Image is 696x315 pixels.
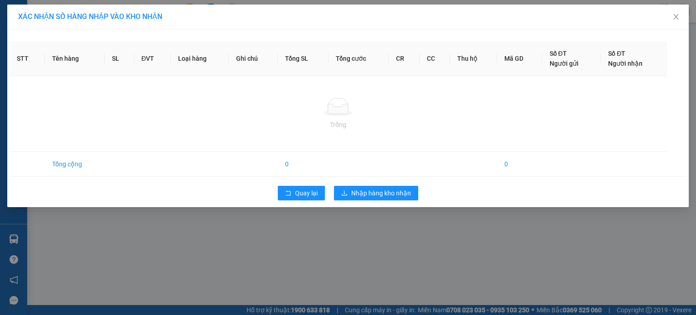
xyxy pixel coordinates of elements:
[663,5,689,30] button: Close
[608,50,625,57] span: Số ĐT
[285,190,291,197] span: rollback
[18,12,162,21] span: XÁC NHẬN SỐ HÀNG NHẬP VÀO KHO NHẬN
[295,188,318,198] span: Quay lại
[134,41,171,76] th: ĐVT
[550,60,579,67] span: Người gửi
[17,120,660,130] div: Trống
[329,41,389,76] th: Tổng cước
[229,41,278,76] th: Ghi chú
[278,152,329,177] td: 0
[550,50,567,57] span: Số ĐT
[278,41,329,76] th: Tổng SL
[497,41,542,76] th: Mã GD
[672,13,680,20] span: close
[420,41,450,76] th: CC
[334,186,418,200] button: downloadNhập hàng kho nhận
[497,152,542,177] td: 0
[171,41,229,76] th: Loại hàng
[389,41,419,76] th: CR
[608,60,643,67] span: Người nhận
[105,41,134,76] th: SL
[45,152,105,177] td: Tổng cộng
[10,41,45,76] th: STT
[450,41,497,76] th: Thu hộ
[351,188,411,198] span: Nhập hàng kho nhận
[341,190,348,197] span: download
[278,186,325,200] button: rollbackQuay lại
[45,41,105,76] th: Tên hàng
